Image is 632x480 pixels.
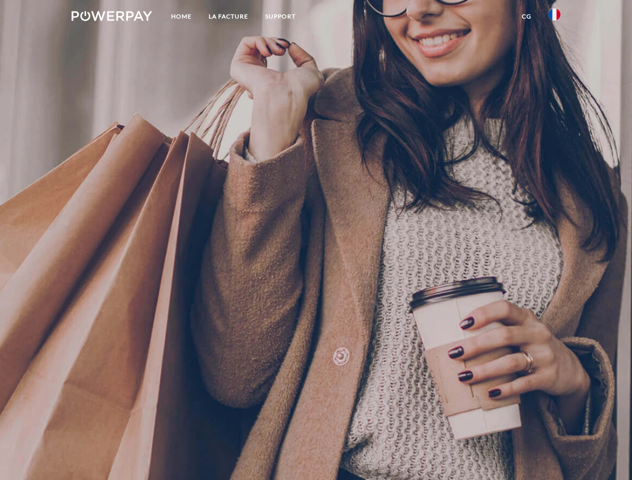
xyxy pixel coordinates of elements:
[200,7,257,25] a: LA FACTURE
[163,7,200,25] a: Home
[72,11,152,21] img: logo-powerpay-white.svg
[548,8,560,20] img: fr
[257,7,304,25] a: Support
[513,7,540,25] a: CG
